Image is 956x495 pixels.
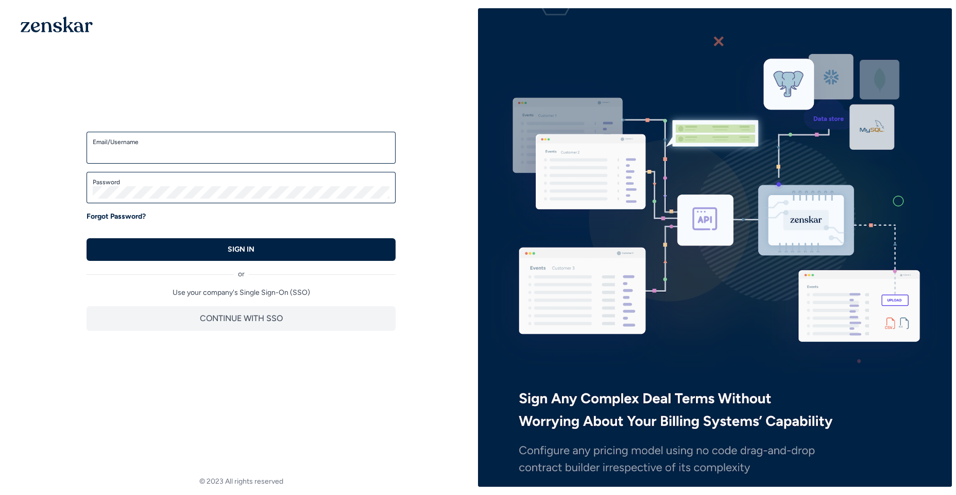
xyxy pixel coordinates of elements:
[87,261,396,279] div: or
[93,138,389,146] label: Email/Username
[4,476,478,487] footer: © 2023 All rights reserved
[93,178,389,186] label: Password
[21,16,93,32] img: 1OGAJ2xQqyY4LXKgY66KYq0eOWRCkrZdAb3gUhuVAqdWPZE9SRJmCz+oDMSn4zDLXe31Ii730ItAGKgCKgCCgCikA4Av8PJUP...
[87,288,396,298] p: Use your company's Single Sign-On (SSO)
[87,238,396,261] button: SIGN IN
[228,244,254,255] p: SIGN IN
[87,306,396,331] button: CONTINUE WITH SSO
[87,211,146,222] a: Forgot Password?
